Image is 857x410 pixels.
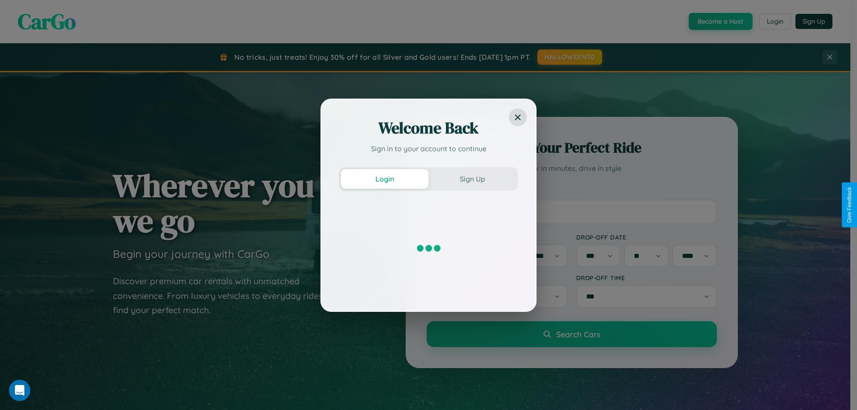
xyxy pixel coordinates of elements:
iframe: Intercom live chat [9,380,30,401]
button: Login [341,169,428,189]
div: Give Feedback [846,187,853,223]
p: Sign in to your account to continue [339,143,518,154]
h2: Welcome Back [339,117,518,139]
button: Sign Up [428,169,516,189]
